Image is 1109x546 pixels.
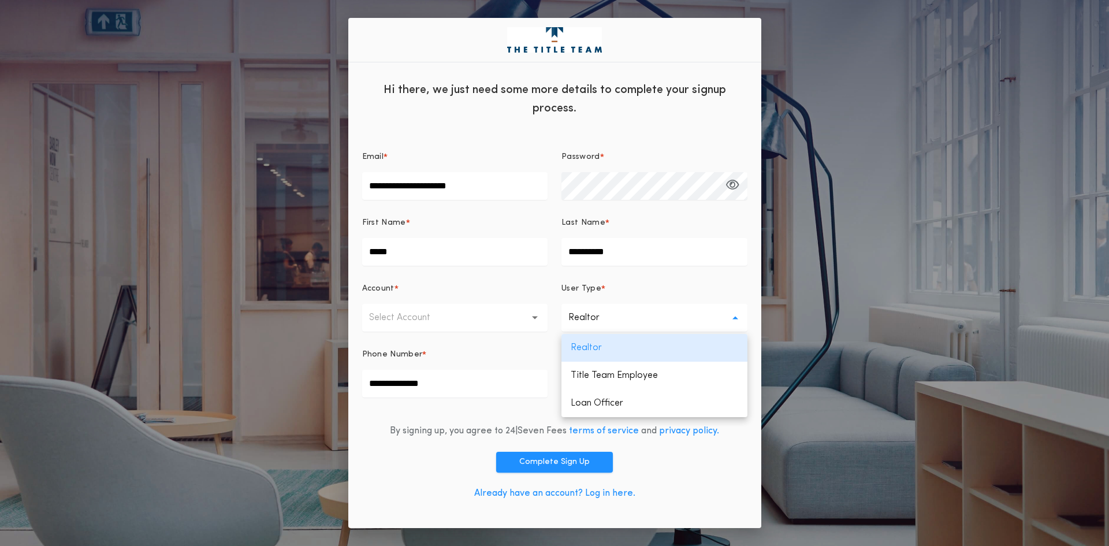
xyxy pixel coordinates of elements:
a: privacy policy. [659,426,719,436]
button: Complete Sign Up [496,452,613,473]
a: Already have an account? Log in here. [474,489,635,498]
p: First Name [362,217,406,229]
p: Account [362,283,395,295]
img: logo [507,27,602,53]
button: Realtor [561,304,747,332]
p: Loan Officer [561,389,747,417]
p: User Type [561,283,601,295]
input: Password* [561,172,747,200]
a: terms of service [569,426,639,436]
p: Password [561,151,600,163]
button: Select Account [362,304,548,332]
div: Hi there, we just need some more details to complete your signup process. [348,72,761,124]
p: Select Account [369,311,449,325]
input: Last Name* [561,238,747,266]
p: Realtor [561,334,747,362]
button: Password* [726,172,739,200]
ul: Realtor [561,334,747,417]
div: By signing up, you agree to 24|Seven Fees and [390,424,719,438]
p: Email [362,151,384,163]
p: Realtor [568,311,618,325]
input: First Name* [362,238,548,266]
p: Title Team Employee [561,362,747,389]
input: Phone Number* [362,370,548,398]
input: Email* [362,172,548,200]
p: Phone Number [362,349,423,361]
p: Last Name [561,217,605,229]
